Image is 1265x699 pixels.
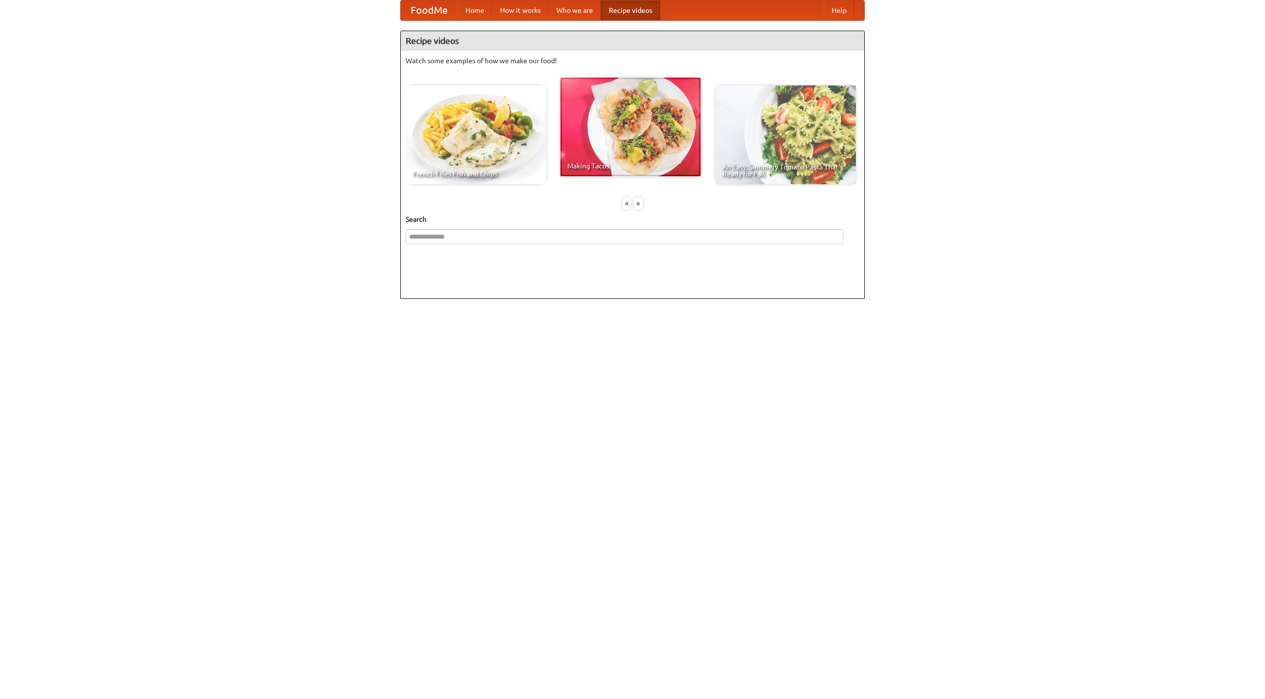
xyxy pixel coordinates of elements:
[401,0,458,20] a: FoodMe
[406,214,859,224] h5: Search
[634,197,643,209] div: »
[401,31,864,51] h4: Recipe videos
[406,85,546,184] a: French Fries Fish and Chips
[458,0,492,20] a: Home
[601,0,660,20] a: Recipe videos
[716,85,856,184] a: An Easy, Summery Tomato Pasta That's Ready for Fall
[722,164,849,177] span: An Easy, Summery Tomato Pasta That's Ready for Fall
[560,78,701,176] a: Making Tacos
[824,0,854,20] a: Help
[492,0,548,20] a: How it works
[567,163,694,169] span: Making Tacos
[622,197,631,209] div: «
[406,56,859,66] p: Watch some examples of how we make our food!
[413,170,539,177] span: French Fries Fish and Chips
[548,0,601,20] a: Who we are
